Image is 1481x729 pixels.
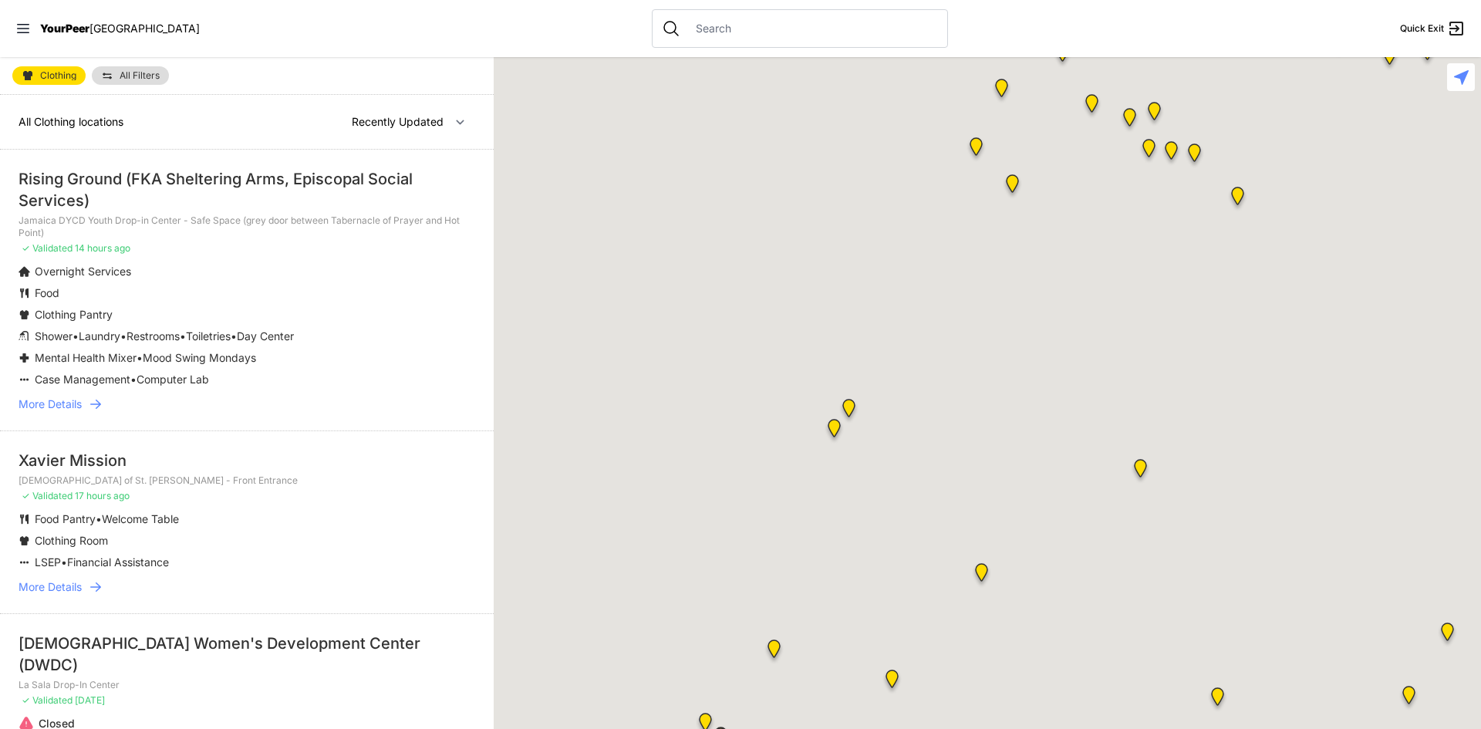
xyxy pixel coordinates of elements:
div: Ford Hall [967,137,986,162]
span: • [96,512,102,525]
span: Mood Swing Mondays [143,351,256,364]
span: 14 hours ago [75,242,130,254]
p: Jamaica DYCD Youth Drop-in Center - Safe Space (grey door between Tabernacle of Prayer and Hot Po... [19,214,475,239]
span: LSEP [35,555,61,569]
span: More Details [19,579,82,595]
span: Computer Lab [137,373,209,386]
span: Case Management [35,373,130,386]
span: • [120,329,127,343]
div: 9th Avenue Drop-in Center [764,640,784,664]
span: [GEOGRAPHIC_DATA] [89,22,200,35]
span: All Filters [120,71,160,80]
p: [DEMOGRAPHIC_DATA] of St. [PERSON_NAME] - Front Entrance [19,474,475,487]
span: Clothing Pantry [35,308,113,321]
div: East Harlem [1185,143,1204,168]
span: [DATE] [75,694,105,706]
span: Restrooms [127,329,180,343]
span: ✓ Validated [22,490,73,501]
div: The Bronx Pride Center [1418,42,1437,66]
span: Shower [35,329,73,343]
span: Clothing [40,71,76,80]
div: [DEMOGRAPHIC_DATA] Women's Development Center (DWDC) [19,633,475,676]
span: Food Pantry [35,512,96,525]
span: 17 hours ago [75,490,130,501]
a: YourPeer[GEOGRAPHIC_DATA] [40,24,200,33]
a: Quick Exit [1400,19,1466,38]
span: Laundry [79,329,120,343]
a: All Filters [92,66,169,85]
span: • [180,329,186,343]
div: Fancy Thrift Shop [1208,687,1227,712]
span: Toiletries [186,329,231,343]
span: Mental Health Mixer [35,351,137,364]
div: The PILLARS – Holistic Recovery Support [1082,94,1101,119]
span: More Details [19,397,82,412]
span: • [231,329,237,343]
a: More Details [19,397,475,412]
span: Overnight Services [35,265,131,278]
div: Main Location [1228,187,1247,211]
span: ✓ Validated [22,242,73,254]
span: YourPeer [40,22,89,35]
span: • [137,351,143,364]
span: • [130,373,137,386]
div: Harm Reduction Center [1329,33,1348,58]
div: Avenue Church [1131,459,1150,484]
div: Manhattan [992,79,1011,103]
span: All Clothing locations [19,115,123,128]
span: Day Center [237,329,294,343]
div: Manhattan [1162,141,1181,166]
span: Quick Exit [1400,22,1444,35]
div: Xavier Mission [19,450,475,471]
span: ✓ Validated [22,694,73,706]
span: Welcome Table [102,512,179,525]
div: Manhattan [972,563,991,588]
span: Clothing Room [35,534,108,547]
span: Food [35,286,59,299]
div: The Cathedral Church of St. John the Divine [1003,174,1022,199]
a: Clothing [12,66,86,85]
a: More Details [19,579,475,595]
input: Search [687,21,938,36]
div: Pathways Adult Drop-In Program [839,399,859,424]
span: • [73,329,79,343]
p: La Sala Drop-In Center [19,679,475,691]
div: Uptown/Harlem DYCD Youth Drop-in Center [1120,108,1139,133]
span: • [61,555,67,569]
div: Manhattan [1145,102,1164,127]
div: Rising Ground (FKA Sheltering Arms, Episcopal Social Services) [19,168,475,211]
span: Financial Assistance [67,555,169,569]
